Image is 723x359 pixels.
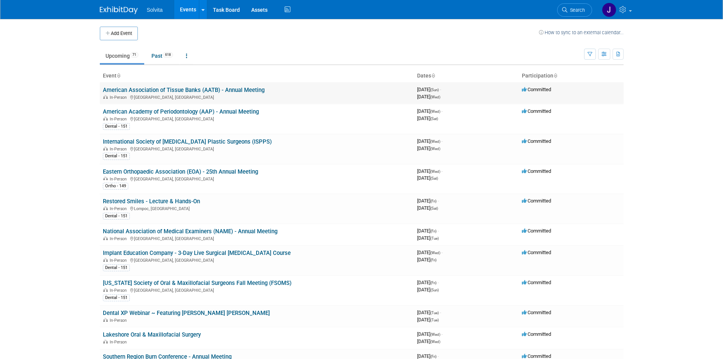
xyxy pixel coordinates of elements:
[100,27,138,40] button: Add Event
[430,199,436,203] span: (Fri)
[110,288,129,293] span: In-Person
[117,73,120,79] a: Sort by Event Name
[417,94,440,100] span: [DATE]
[417,235,439,241] span: [DATE]
[417,317,439,323] span: [DATE]
[430,258,436,262] span: (Fri)
[522,310,551,315] span: Committed
[430,117,438,121] span: (Sat)
[430,354,436,359] span: (Fri)
[430,288,439,292] span: (Sun)
[103,310,270,316] a: Dental XP Webinar ~ Featuring [PERSON_NAME] [PERSON_NAME]
[430,311,439,315] span: (Tue)
[103,280,291,286] a: [US_STATE] Society of Oral & Maxillofacial Surgeons Fall Meeting (FSOMS)
[430,236,439,240] span: (Tue)
[103,115,411,122] div: [GEOGRAPHIC_DATA], [GEOGRAPHIC_DATA]
[417,198,439,204] span: [DATE]
[110,147,129,152] span: In-Person
[110,177,129,182] span: In-Person
[430,147,440,151] span: (Wed)
[103,250,291,256] a: Implant Education Company - 3-Day Live Surgical [MEDICAL_DATA] Course
[539,30,624,35] a: How to sync to an external calendar...
[522,138,551,144] span: Committed
[103,236,108,240] img: In-Person Event
[417,115,438,121] span: [DATE]
[103,258,108,262] img: In-Person Event
[417,108,443,114] span: [DATE]
[103,117,108,120] img: In-Person Event
[522,168,551,174] span: Committed
[417,228,439,234] span: [DATE]
[103,257,411,263] div: [GEOGRAPHIC_DATA], [GEOGRAPHIC_DATA]
[430,206,438,210] span: (Sat)
[567,7,585,13] span: Search
[103,138,272,145] a: International Society of [MEDICAL_DATA] Plastic Surgeons (ISPPS)
[103,153,130,160] div: Dental - 151
[430,251,440,255] span: (Wed)
[110,95,129,100] span: In-Person
[441,250,443,255] span: -
[557,3,592,17] a: Search
[147,7,163,13] span: Solvita
[440,310,441,315] span: -
[430,169,440,174] span: (Wed)
[103,206,108,210] img: In-Person Event
[417,138,443,144] span: [DATE]
[110,117,129,122] span: In-Person
[417,310,441,315] span: [DATE]
[417,175,438,181] span: [DATE]
[430,109,440,114] span: (Wed)
[103,147,108,150] img: In-Person Event
[103,235,411,241] div: [GEOGRAPHIC_DATA], [GEOGRAPHIC_DATA]
[103,108,259,115] a: American Academy of Periodontology (AAP) - Annual Meeting
[441,108,443,114] span: -
[103,287,411,293] div: [GEOGRAPHIC_DATA], [GEOGRAPHIC_DATA]
[522,228,551,234] span: Committed
[100,70,414,82] th: Event
[110,318,129,323] span: In-Person
[441,168,443,174] span: -
[417,287,439,293] span: [DATE]
[100,49,144,63] a: Upcoming71
[430,281,436,285] span: (Fri)
[110,206,129,211] span: In-Person
[417,331,443,337] span: [DATE]
[602,3,616,17] img: Josh Richardson
[519,70,624,82] th: Participation
[103,94,411,100] div: [GEOGRAPHIC_DATA], [GEOGRAPHIC_DATA]
[103,176,411,182] div: [GEOGRAPHIC_DATA], [GEOGRAPHIC_DATA]
[417,353,439,359] span: [DATE]
[417,205,438,211] span: [DATE]
[110,340,129,345] span: In-Person
[103,228,277,235] a: National Association of Medical Examiners (NAME) - Annual Meeting
[430,340,440,344] span: (Wed)
[522,250,551,255] span: Committed
[100,6,138,14] img: ExhibitDay
[417,145,440,151] span: [DATE]
[417,280,439,285] span: [DATE]
[431,73,435,79] a: Sort by Start Date
[441,138,443,144] span: -
[103,123,130,130] div: Dental - 151
[103,264,130,271] div: Dental - 151
[103,331,201,338] a: Lakeshore Oral & Maxillofacial Surgery
[522,280,551,285] span: Committed
[522,331,551,337] span: Committed
[103,95,108,99] img: In-Person Event
[417,250,443,255] span: [DATE]
[103,87,265,93] a: American Association of Tissue Banks (AATB) - Annual Meeting
[440,87,441,92] span: -
[438,280,439,285] span: -
[430,318,439,322] span: (Tue)
[103,288,108,292] img: In-Person Event
[417,257,436,263] span: [DATE]
[130,52,139,58] span: 71
[103,294,130,301] div: Dental - 151
[430,88,439,92] span: (Sun)
[417,168,443,174] span: [DATE]
[430,176,438,180] span: (Sat)
[522,198,551,204] span: Committed
[430,95,440,99] span: (Wed)
[103,205,411,211] div: Lompoc, [GEOGRAPHIC_DATA]
[430,229,436,233] span: (Fri)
